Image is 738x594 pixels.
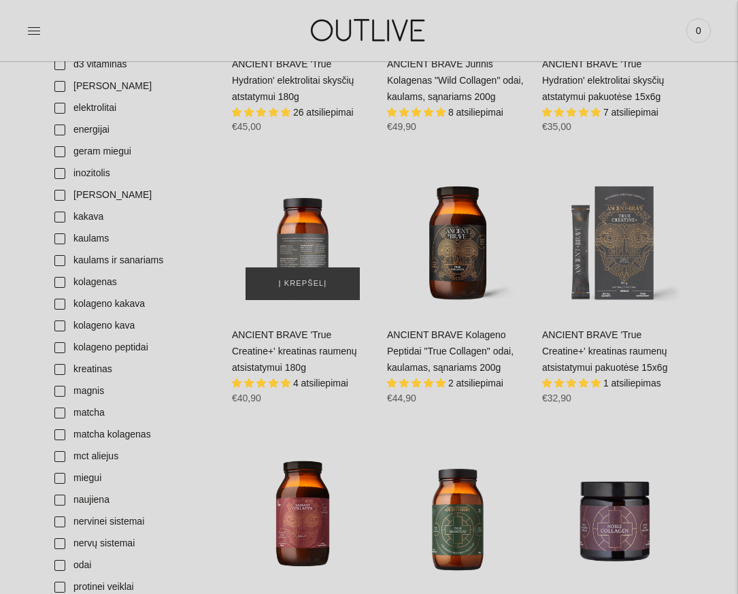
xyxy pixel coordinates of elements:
[387,329,514,373] a: ANCIENT BRAVE Kolageno Peptidai "True Collagen" odai, kaulamas, sąnariams 200g
[387,393,416,403] span: €44,90
[387,378,448,389] span: 5.00 stars
[284,7,454,54] img: OUTLIVE
[46,97,218,119] a: elektrolitai
[46,206,218,228] a: kakava
[232,329,357,373] a: ANCIENT BRAVE 'True Creatine+' kreatinas raumenų atsistatymui 180g
[46,402,218,424] a: matcha
[689,21,708,40] span: 0
[46,184,218,206] a: [PERSON_NAME]
[46,337,218,359] a: kolageno peptidai
[46,511,218,533] a: nervinei sistemai
[293,378,348,389] span: 4 atsiliepimai
[246,267,360,300] button: Į krepšelį
[46,489,218,511] a: naujiena
[46,446,218,467] a: mct aliejus
[542,443,684,584] a: ANCIENT BRAVE NOBLE 2 tipo kolagenas su bosvelija 30 kaps.
[232,443,373,584] a: ANCIENT BRAVE Veganiškas Kolagenas grožiui
[46,380,218,402] a: magnis
[387,107,448,118] span: 4.88 stars
[279,277,327,291] span: Į krepšelį
[46,424,218,446] a: matcha kolagenas
[46,250,218,271] a: kaulams ir sanariams
[542,329,667,373] a: ANCIENT BRAVE 'True Creatine+' kreatinas raumenų atsistatymui pakuotėse 15x6g
[46,271,218,293] a: kolagenas
[686,16,711,46] a: 0
[387,443,529,584] a: ANCIENT BRAVE True Nightcap atsipalaidavimui prieš miegą 180g
[46,467,218,489] a: miegui
[232,378,293,389] span: 5.00 stars
[293,107,354,118] span: 26 atsiliepimai
[542,107,603,118] span: 5.00 stars
[46,119,218,141] a: energijai
[387,59,524,102] a: ANCIENT BRAVE Jūrinis Kolagenas "Wild Collagen" odai, kaulams, sąnariams 200g
[542,378,603,389] span: 5.00 stars
[232,172,373,314] a: ANCIENT BRAVE 'True Creatine+' kreatinas raumenų atsistatymui 180g
[46,359,218,380] a: kreatinas
[46,315,218,337] a: kolageno kava
[46,76,218,97] a: [PERSON_NAME]
[542,121,571,132] span: €35,00
[232,121,261,132] span: €45,00
[46,54,218,76] a: d3 vitaminas
[603,107,658,118] span: 7 atsiliepimai
[448,378,503,389] span: 2 atsiliepimai
[542,172,684,314] a: ANCIENT BRAVE 'True Creatine+' kreatinas raumenų atsistatymui pakuotėse 15x6g
[387,172,529,314] a: ANCIENT BRAVE Kolageno Peptidai
[542,59,664,102] a: ANCIENT BRAVE 'True Hydration' elektrolitai skysčių atstatymui pakuotėse 15x6g
[448,107,503,118] span: 8 atsiliepimai
[46,163,218,184] a: inozitolis
[46,228,218,250] a: kaulams
[232,107,293,118] span: 4.88 stars
[542,393,571,403] span: €32,90
[46,533,218,555] a: nervų sistemai
[46,141,218,163] a: geram miegui
[46,293,218,315] a: kolageno kakava
[232,59,354,102] a: ANCIENT BRAVE 'True Hydration' elektrolitai skysčių atstatymui 180g
[387,121,416,132] span: €49,90
[46,555,218,576] a: odai
[232,393,261,403] span: €40,90
[603,378,661,389] span: 1 atsiliepimas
